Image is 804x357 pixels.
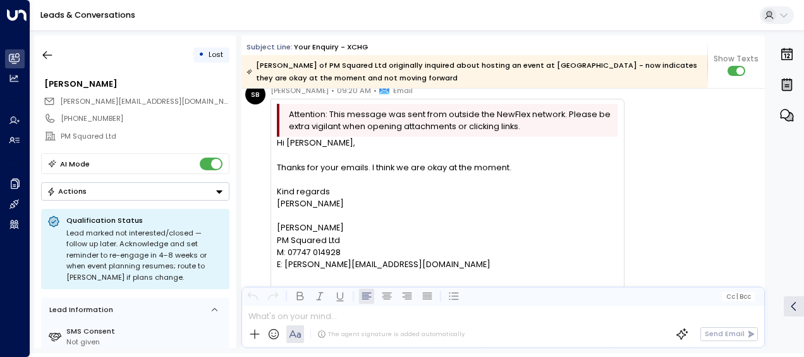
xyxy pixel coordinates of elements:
[61,131,229,142] div: PM Squared Ltd
[47,187,87,196] div: Actions
[40,9,135,20] a: Leads & Conversations
[393,84,413,97] span: Email
[317,330,465,339] div: The agent signature is added automatically
[198,46,204,64] div: •
[277,258,618,270] div: E: [PERSON_NAME][EMAIL_ADDRESS][DOMAIN_NAME]
[331,84,334,97] span: •
[277,185,618,283] div: Kind regards
[289,108,614,132] span: Attention: This message was sent from outside the NewFlex network. Please be extra vigilant when ...
[44,78,229,90] div: [PERSON_NAME]
[66,337,225,348] div: Not given
[277,161,618,173] div: Thanks for your emails. I think we are okay at the moment.
[714,53,758,65] span: Show Texts
[61,113,229,124] div: [PHONE_NUMBER]
[66,326,225,337] label: SMS Consent
[209,49,223,59] span: Lost
[60,96,229,107] span: s.brooks@pm-squared.co.uk
[726,293,751,300] span: Cc Bcc
[277,246,618,258] div: M: 07747 014928
[60,158,90,170] div: AI Mode
[66,228,223,284] div: Lead marked not interested/closed — follow up later. Acknowledge and set reminder to re-engage in...
[271,84,329,97] span: [PERSON_NAME]
[247,59,701,84] div: [PERSON_NAME] of PM Squared Ltd originally inquired about hosting an event at [GEOGRAPHIC_DATA] -...
[265,289,281,304] button: Redo
[277,197,618,210] div: [PERSON_NAME]
[247,42,293,52] span: Subject Line:
[722,292,755,301] button: Cc|Bcc
[374,84,377,97] span: •
[337,84,371,97] span: 09:20 AM
[277,137,618,294] div: Hi [PERSON_NAME],
[277,234,618,246] div: PM Squared Ltd
[46,304,113,315] div: Lead Information
[66,215,223,225] p: Qualification Status
[245,84,265,104] div: SB
[736,293,738,300] span: |
[294,42,368,53] div: Your enquiry - XCHG
[277,222,618,282] div: [PERSON_NAME]
[41,182,229,201] button: Actions
[245,289,260,304] button: Undo
[60,96,241,106] span: [PERSON_NAME][EMAIL_ADDRESS][DOMAIN_NAME]
[41,182,229,201] div: Button group with a nested menu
